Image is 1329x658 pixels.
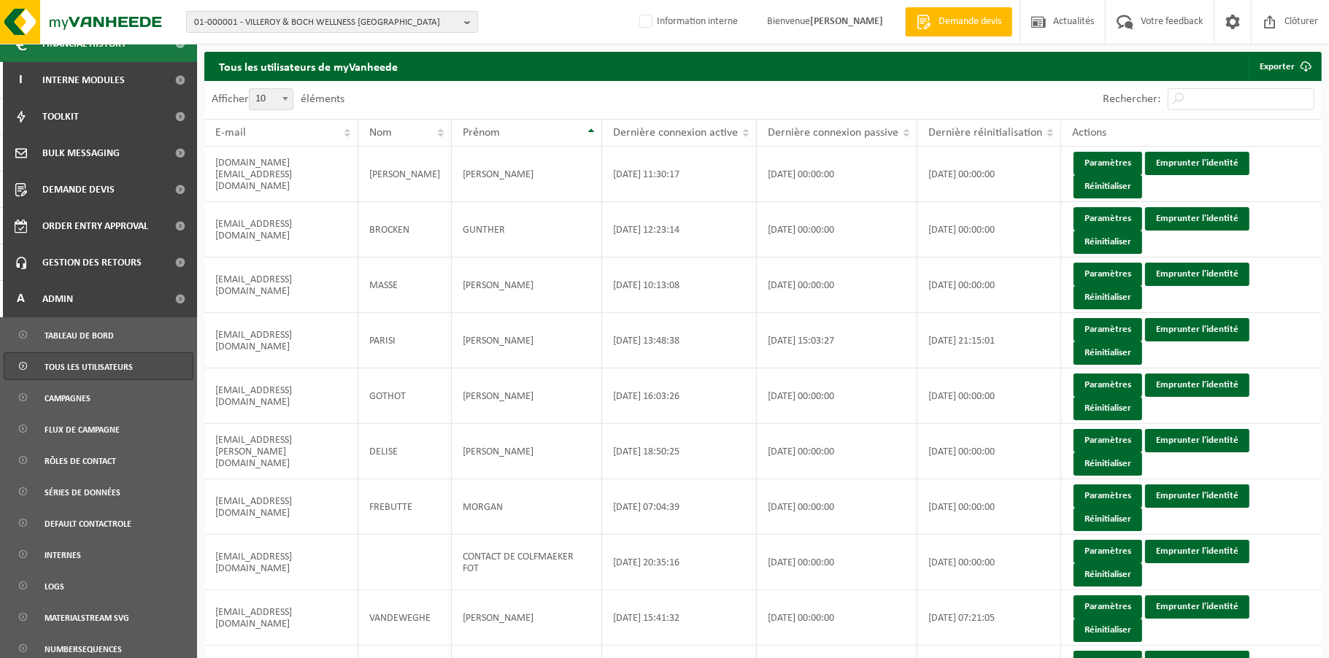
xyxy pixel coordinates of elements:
td: [EMAIL_ADDRESS][PERSON_NAME][DOMAIN_NAME] [204,424,358,479]
a: Campagnes [4,384,193,411]
td: PARISI [358,313,452,368]
a: Réinitialiser [1074,563,1142,587]
a: Tous les utilisateurs [4,352,193,380]
span: Admin [42,281,73,317]
a: Réinitialiser [1074,508,1142,531]
span: Flux de campagne [45,416,120,444]
a: Paramètres [1074,429,1142,452]
td: [DATE] 00:00:00 [757,479,917,535]
span: Bulk Messaging [42,135,120,171]
span: E-mail [215,127,246,139]
a: Paramètres [1074,318,1142,341]
span: Internes [45,541,81,569]
td: [DATE] 15:03:27 [757,313,917,368]
td: [DATE] 00:00:00 [757,202,917,258]
td: CONTACT DE COLFMAEKER FOT [452,535,602,590]
td: [EMAIL_ADDRESS][DOMAIN_NAME] [204,590,358,646]
span: Actions [1072,127,1106,139]
a: Materialstream SVG [4,603,193,631]
span: Dernière connexion passive [768,127,898,139]
td: [DATE] 00:00:00 [917,368,1061,424]
td: GUNTHER [452,202,602,258]
td: FREBUTTE [358,479,452,535]
td: [EMAIL_ADDRESS][DOMAIN_NAME] [204,479,358,535]
span: 01-000001 - VILLEROY & BOCH WELLNESS [GEOGRAPHIC_DATA] [194,12,458,34]
td: [DATE] 00:00:00 [757,535,917,590]
td: [DATE] 00:00:00 [757,258,917,313]
span: 10 [250,89,293,109]
td: [DATE] 00:00:00 [917,147,1061,202]
td: [EMAIL_ADDRESS][DOMAIN_NAME] [204,313,358,368]
strong: [PERSON_NAME] [810,16,883,27]
td: [PERSON_NAME] [452,590,602,646]
span: Séries de données [45,479,120,506]
span: Campagnes [45,384,90,412]
a: default contactrole [4,509,193,537]
td: [DATE] 16:03:26 [602,368,757,424]
td: [DATE] 00:00:00 [757,368,917,424]
span: Interne modules [42,62,125,98]
span: Nom [369,127,392,139]
td: MASSE [358,258,452,313]
a: Emprunter l'identité [1145,152,1249,175]
td: [DATE] 00:00:00 [917,258,1061,313]
td: [DATE] 00:00:00 [917,202,1061,258]
a: Séries de données [4,478,193,506]
span: I [15,62,28,98]
a: Emprunter l'identité [1145,373,1249,397]
td: [PERSON_NAME] [452,368,602,424]
a: Logs [4,572,193,600]
a: Emprunter l'identité [1145,263,1249,286]
span: Gestion des retours [42,244,142,281]
td: [EMAIL_ADDRESS][DOMAIN_NAME] [204,535,358,590]
a: Emprunter l'identité [1145,540,1249,563]
td: [DATE] 07:21:05 [917,590,1061,646]
label: Afficher éléments [212,93,344,105]
a: Paramètres [1074,207,1142,231]
a: Emprunter l'identité [1145,429,1249,452]
td: [DATE] 00:00:00 [757,590,917,646]
span: A [15,281,28,317]
span: Demande devis [42,171,115,208]
span: Toolkit [42,98,79,135]
td: [PERSON_NAME] [452,147,602,202]
span: Dernière réinitialisation [928,127,1042,139]
td: [EMAIL_ADDRESS][DOMAIN_NAME] [204,202,358,258]
td: GOTHOT [358,368,452,424]
a: Paramètres [1074,373,1142,397]
td: [DATE] 18:50:25 [602,424,757,479]
td: [DATE] 00:00:00 [917,479,1061,535]
a: Tableau de bord [4,321,193,349]
td: [PERSON_NAME] [358,147,452,202]
a: Réinitialiser [1074,175,1142,198]
a: Paramètres [1074,263,1142,286]
a: Paramètres [1074,152,1142,175]
span: Tous les utilisateurs [45,353,133,381]
span: Materialstream SVG [45,604,129,632]
label: Information interne [636,11,738,33]
td: [PERSON_NAME] [452,258,602,313]
a: Réinitialiser [1074,452,1142,476]
td: [PERSON_NAME] [452,424,602,479]
td: [EMAIL_ADDRESS][DOMAIN_NAME] [204,368,358,424]
a: Demande devis [905,7,1012,36]
a: Internes [4,541,193,568]
a: Paramètres [1074,484,1142,508]
a: Réinitialiser [1074,231,1142,254]
td: DELISE [358,424,452,479]
span: Logs [45,573,64,600]
td: MORGAN [452,479,602,535]
a: Rôles de contact [4,446,193,474]
span: Order entry approval [42,208,148,244]
td: [DATE] 11:30:17 [602,147,757,202]
a: Paramètres [1074,540,1142,563]
a: Réinitialiser [1074,286,1142,309]
td: [DATE] 21:15:01 [917,313,1061,368]
td: [DOMAIN_NAME][EMAIL_ADDRESS][DOMAIN_NAME] [204,147,358,202]
span: Prénom [463,127,500,139]
a: Réinitialiser [1074,341,1142,365]
td: [DATE] 00:00:00 [757,147,917,202]
span: 10 [249,88,293,110]
td: [DATE] 15:41:32 [602,590,757,646]
td: [DATE] 13:48:38 [602,313,757,368]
